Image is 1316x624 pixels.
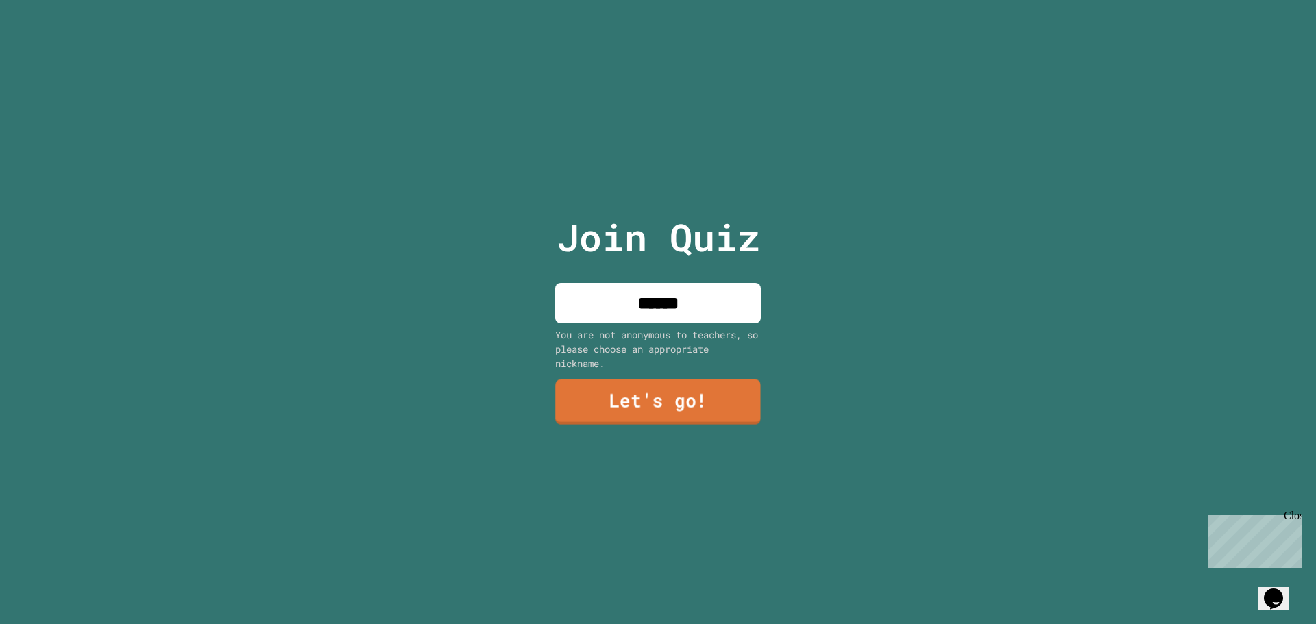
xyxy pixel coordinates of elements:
iframe: chat widget [1202,510,1302,568]
a: Let's go! [555,379,761,425]
iframe: chat widget [1258,569,1302,610]
div: You are not anonymous to teachers, so please choose an appropriate nickname. [555,327,761,371]
div: Chat with us now!Close [5,5,95,87]
p: Join Quiz [557,209,760,266]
